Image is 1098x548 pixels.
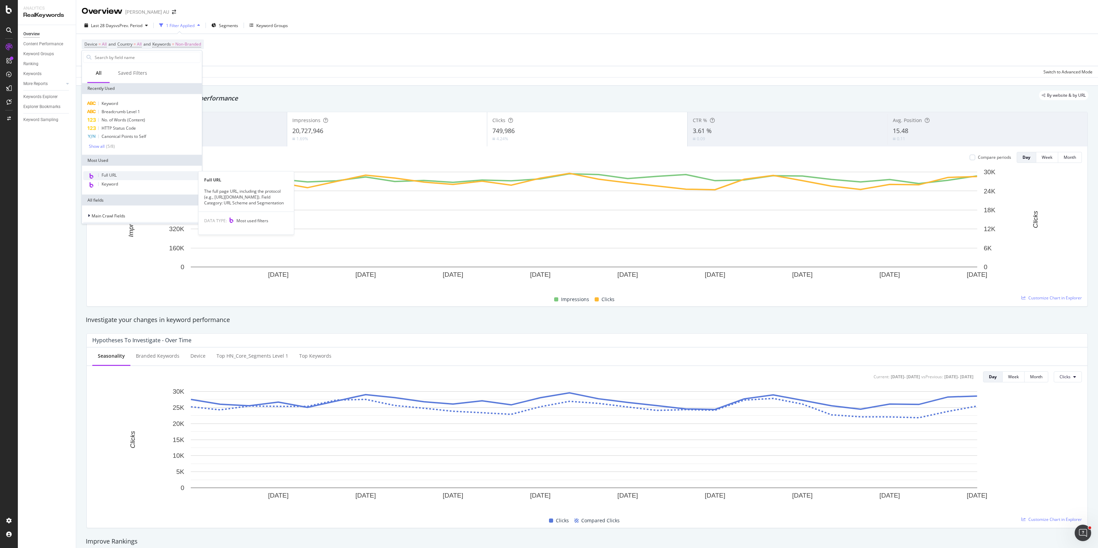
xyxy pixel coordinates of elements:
text: Clicks [129,431,136,448]
div: Month [1064,154,1076,160]
button: Switch to Advanced Mode [1041,66,1093,77]
span: Clicks [1060,374,1071,380]
div: Recently Used [82,83,202,94]
button: 1 Filter Applied [156,20,203,31]
button: Day [983,371,1003,382]
text: [DATE] [268,271,289,278]
text: Clicks [1032,211,1039,228]
div: [DATE] - [DATE] [891,374,920,380]
a: Explorer Bookmarks [23,103,71,110]
div: Branded Keywords [136,353,179,359]
div: Analytics [23,5,70,11]
span: By website & by URL [1047,93,1086,97]
div: [DATE] - [DATE] [944,374,973,380]
text: Impressions [127,202,135,237]
span: and [108,41,116,47]
span: All [102,39,107,49]
div: A chart. [92,388,1075,509]
div: All fields [82,194,202,205]
button: Week [1036,152,1058,163]
iframe: Intercom live chat [1075,525,1091,541]
span: = [133,41,136,47]
text: [DATE] [617,271,638,278]
text: [DATE] [792,492,813,499]
div: RealKeywords [23,11,70,19]
button: Last 28 DaysvsPrev. Period [82,20,151,31]
text: [DATE] [879,271,900,278]
span: Main Crawl Fields [92,213,125,219]
text: 20K [173,420,184,427]
span: No. of Words (Content) [102,117,145,123]
text: 0 [180,263,184,271]
text: 160K [169,245,185,252]
span: Keyword [102,100,118,106]
span: Keywords [152,41,171,47]
div: All [96,70,102,76]
span: = [172,41,174,47]
text: 30K [984,168,995,176]
a: Keyword Sampling [23,116,71,123]
span: Impressions [292,117,320,123]
a: Customize Chart in Explorer [1021,516,1082,522]
span: 749,986 [492,127,515,135]
div: Explorer Bookmarks [23,103,60,110]
span: Most used filters [236,217,268,223]
svg: A chart. [92,168,1075,287]
a: Keywords [23,70,71,78]
img: Equal [292,138,295,140]
span: 20,727,946 [292,127,323,135]
text: 24K [984,188,995,195]
text: 12K [984,225,995,233]
img: Equal [893,138,896,140]
div: Show all [89,144,105,149]
div: More Reports [23,80,48,87]
div: Full URL [199,177,294,183]
span: Device [84,41,97,47]
text: [DATE] [705,492,725,499]
div: Content Performance [23,40,63,48]
span: Compared Clicks [581,516,620,525]
div: Seasonality [98,353,125,359]
a: Content Performance [23,40,71,48]
div: [PERSON_NAME] AU [125,9,169,15]
span: HTTP Status Code [102,125,136,131]
button: Segments [209,20,241,31]
a: Ranking [23,60,71,68]
text: 6K [984,245,992,252]
text: [DATE] [530,271,551,278]
text: [DATE] [355,271,376,278]
button: Keyword Groups [247,20,291,31]
text: [DATE] [879,492,900,499]
text: 0 [984,263,988,271]
div: Improve Rankings [86,537,1088,546]
div: 4.24% [497,136,508,142]
div: Saved Filters [118,70,147,76]
div: Device [190,353,206,359]
span: Clicks [556,516,569,525]
span: Customize Chart in Explorer [1028,295,1082,301]
div: Overview [82,5,122,17]
div: Day [989,374,997,380]
span: = [98,41,101,47]
div: Keywords [23,70,42,78]
span: Clicks [601,295,615,303]
span: Impressions [561,295,589,303]
div: Switch to Advanced Mode [1043,69,1093,75]
button: Month [1058,152,1082,163]
text: [DATE] [443,492,463,499]
text: 320K [169,225,185,233]
div: Week [1008,374,1019,380]
div: legacy label [1039,91,1088,100]
div: Month [1030,374,1042,380]
span: Avg. Position [893,117,922,123]
span: Breadcrumb Level 1 [102,109,140,115]
span: Country [117,41,132,47]
text: 18K [984,206,995,214]
div: Top HN_Core_Segments Level 1 [217,353,288,359]
div: Keyword Groups [256,23,288,28]
span: Clicks [492,117,505,123]
span: Non-Branded [175,39,201,49]
text: [DATE] [355,492,376,499]
div: Hypotheses to Investigate - Over Time [92,337,191,344]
